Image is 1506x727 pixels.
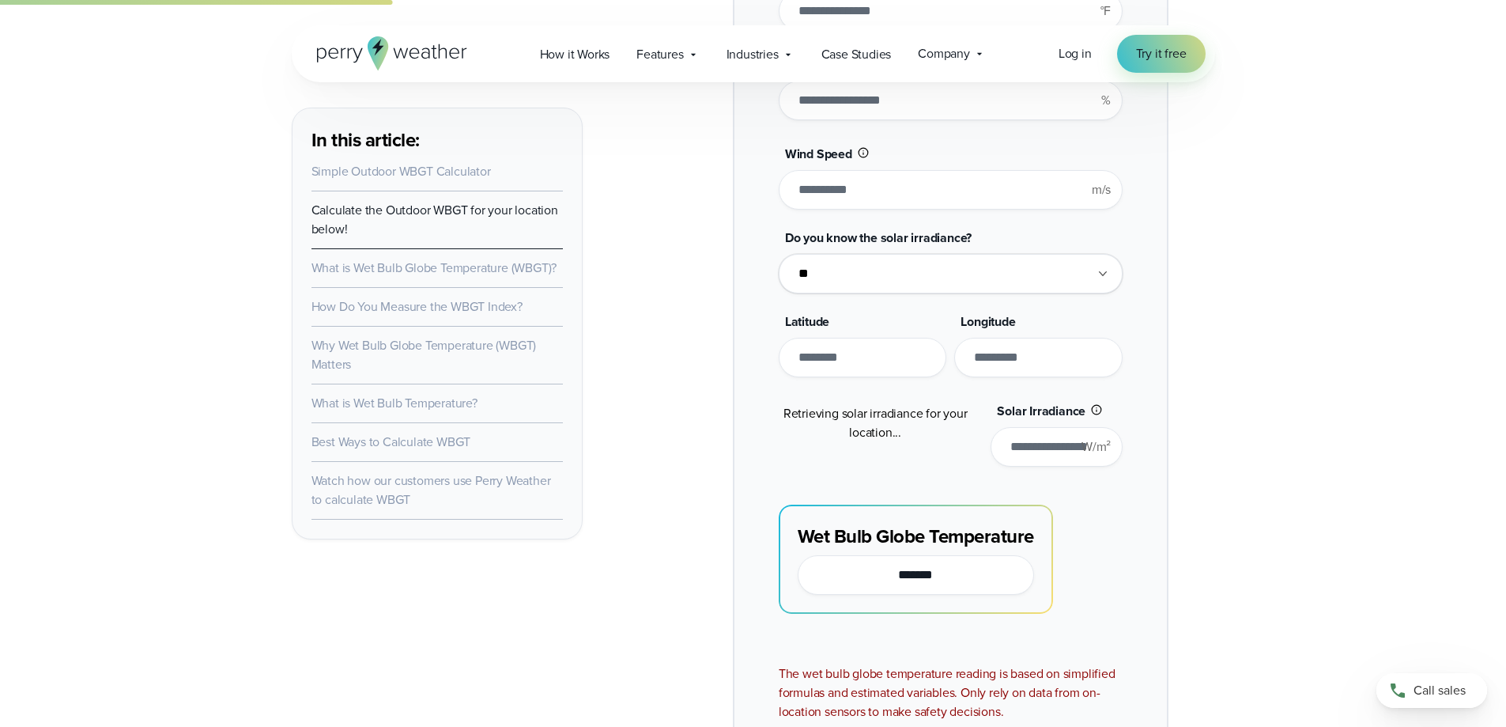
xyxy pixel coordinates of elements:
[311,336,537,373] a: Why Wet Bulb Globe Temperature (WBGT) Matters
[311,471,551,509] a: Watch how our customers use Perry Weather to calculate WBGT
[785,229,972,247] span: Do you know the solar irradiance?
[779,665,1123,721] div: The wet bulb globe temperature reading is based on simplified formulas and estimated variables. O...
[311,201,558,238] a: Calculate the Outdoor WBGT for your location below!
[636,45,683,64] span: Features
[311,394,477,412] a: What is Wet Bulb Temperature?
[1117,35,1206,73] a: Try it free
[997,402,1085,420] span: Solar Irradiance
[785,312,829,331] span: Latitude
[785,145,852,163] span: Wind Speed
[1414,681,1466,700] span: Call sales
[311,127,563,153] h3: In this article:
[783,404,968,441] span: Retrieving solar irradiance for your location...
[727,45,779,64] span: Industries
[311,162,491,180] a: Simple Outdoor WBGT Calculator
[527,38,624,70] a: How it Works
[311,433,471,451] a: Best Ways to Calculate WBGT
[961,312,1015,331] span: Longitude
[1136,44,1187,63] span: Try it free
[1059,44,1092,62] span: Log in
[311,259,557,277] a: What is Wet Bulb Globe Temperature (WBGT)?
[1059,44,1092,63] a: Log in
[311,297,523,316] a: How Do You Measure the WBGT Index?
[918,44,970,63] span: Company
[808,38,905,70] a: Case Studies
[821,45,892,64] span: Case Studies
[540,45,610,64] span: How it Works
[1376,673,1487,708] a: Call sales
